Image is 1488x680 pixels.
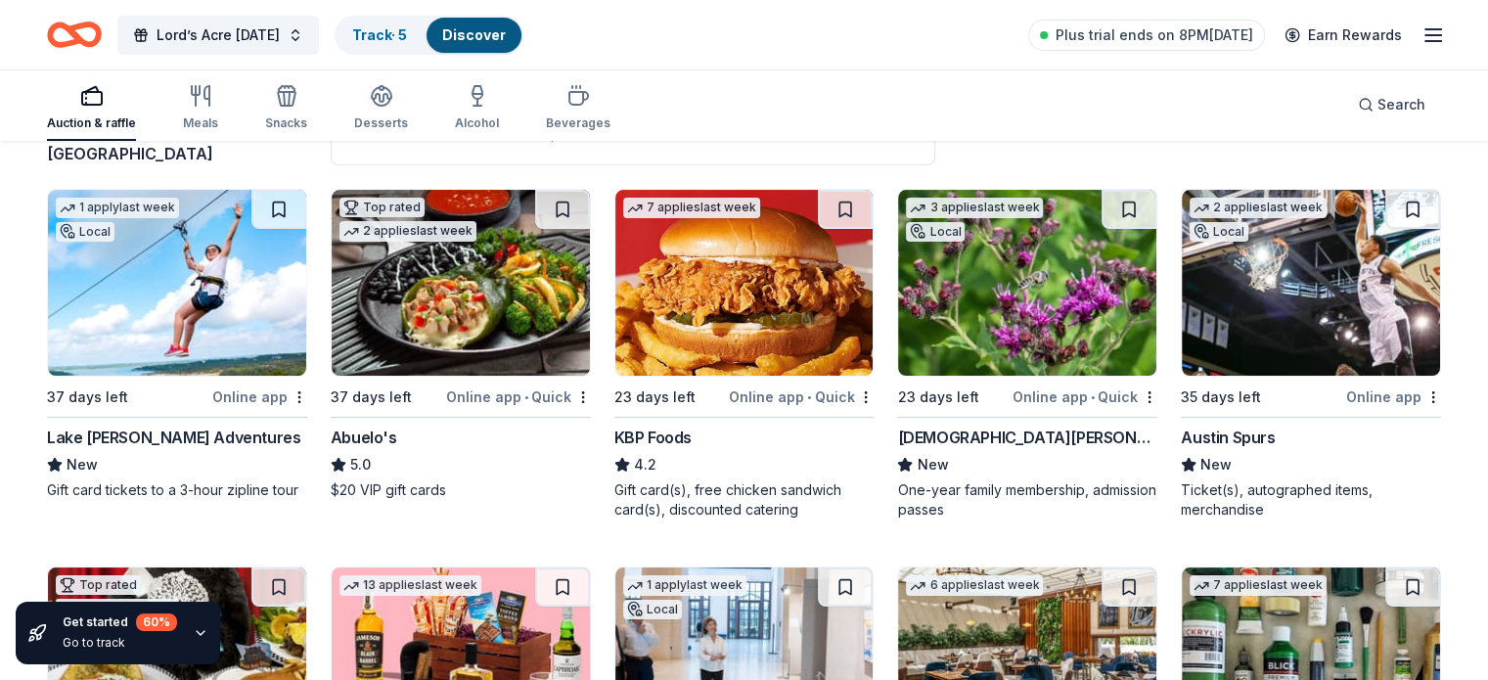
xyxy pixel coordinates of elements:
div: 6 applies last week [906,575,1043,596]
div: Ticket(s), autographed items, merchandise [1181,480,1441,520]
a: Image for Abuelo's Top rated2 applieslast week37 days leftOnline app•QuickAbuelo's5.0$20 VIP gift... [331,189,591,500]
div: [DEMOGRAPHIC_DATA][PERSON_NAME] Wildflower Center [897,426,1157,449]
span: Plus trial ends on 8PM[DATE] [1056,23,1253,47]
a: Earn Rewards [1273,18,1414,53]
div: 37 days left [47,385,128,409]
a: Home [47,12,102,58]
span: Search [1377,93,1425,116]
div: Online app Quick [1013,385,1157,409]
div: Go to track [63,635,177,651]
button: Desserts [354,76,408,141]
button: Lord’s Acre [DATE] [117,16,319,55]
a: Image for Lady Bird Johnson Wildflower Center3 applieslast weekLocal23 days leftOnline app•Quick[... [897,189,1157,520]
div: Auction & raffle [47,115,136,131]
button: Search [1342,85,1441,124]
span: 4.2 [634,453,656,476]
div: Alcohol [455,115,499,131]
div: 1 apply last week [623,575,746,596]
div: 23 days left [614,385,696,409]
div: Online app [1346,385,1441,409]
span: 5.0 [350,453,371,476]
button: Meals [183,76,218,141]
div: 60 % [136,613,177,631]
img: Image for Austin Spurs [1182,190,1440,376]
div: 1 apply last week [56,198,179,218]
button: Alcohol [455,76,499,141]
a: Image for KBP Foods7 applieslast week23 days leftOnline app•QuickKBP Foods4.2Gift card(s), free c... [614,189,875,520]
a: Discover [442,26,506,43]
div: Austin Spurs [1181,426,1275,449]
div: Local [906,222,965,242]
a: Image for Austin Spurs2 applieslast weekLocal35 days leftOnline appAustin SpursNewTicket(s), auto... [1181,189,1441,520]
span: • [1091,389,1095,405]
span: New [1200,453,1232,476]
div: 3 applies last week [906,198,1043,218]
span: New [917,453,948,476]
div: 2 applies last week [339,221,476,242]
div: Top rated [339,198,425,217]
div: $20 VIP gift cards [331,480,591,500]
img: Image for Lake Travis Zipline Adventures [48,190,306,376]
div: 23 days left [897,385,978,409]
img: Image for KBP Foods [615,190,874,376]
div: results [47,118,307,165]
div: Abuelo's [331,426,397,449]
div: Get started [63,613,177,631]
div: 7 applies last week [1190,575,1327,596]
div: 37 days left [331,385,412,409]
div: Local [1190,222,1248,242]
div: 35 days left [1181,385,1261,409]
button: Auction & raffle [47,76,136,141]
div: One-year family membership, admission passes [897,480,1157,520]
div: Beverages [546,115,610,131]
a: Image for Lake Travis Zipline Adventures1 applylast weekLocal37 days leftOnline appLake [PERSON_N... [47,189,307,500]
div: Local [56,222,114,242]
div: Lake [PERSON_NAME] Adventures [47,426,300,449]
span: Lord’s Acre [DATE] [157,23,280,47]
div: Gift card tickets to a 3-hour zipline tour [47,480,307,500]
div: Online app Quick [729,385,874,409]
span: • [524,389,528,405]
div: 2 applies last week [1190,198,1327,218]
div: 13 applies last week [339,575,481,596]
div: Snacks [265,115,307,131]
a: Track· 5 [352,26,407,43]
button: Snacks [265,76,307,141]
span: New [67,453,98,476]
div: Online app Quick [446,385,591,409]
div: Desserts [354,115,408,131]
button: Track· 5Discover [335,16,523,55]
div: Gift card(s), free chicken sandwich card(s), discounted catering [614,480,875,520]
div: Local [623,600,682,619]
div: Top rated [56,575,141,595]
div: Online app [212,385,307,409]
span: • [807,389,811,405]
div: 7 applies last week [623,198,760,218]
img: Image for Lady Bird Johnson Wildflower Center [898,190,1156,376]
div: KBP Foods [614,426,692,449]
img: Image for Abuelo's [332,190,590,376]
a: Plus trial ends on 8PM[DATE] [1028,20,1265,51]
button: Beverages [546,76,610,141]
div: Meals [183,115,218,131]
